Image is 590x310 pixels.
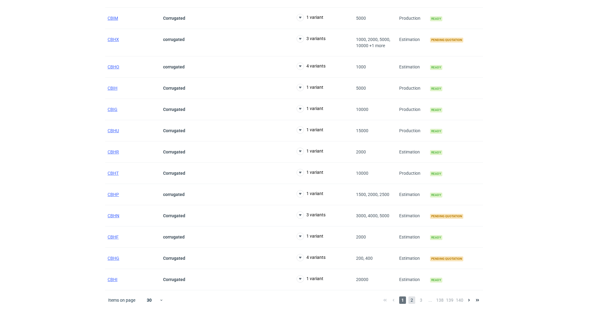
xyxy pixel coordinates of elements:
strong: corrugated [163,235,185,239]
div: Production [397,78,428,99]
a: CBHI [108,277,117,282]
span: 1000 [356,64,366,69]
div: Production [397,163,428,184]
span: 3 [418,296,424,304]
strong: Corrugated [163,171,185,176]
span: 10000 [356,107,368,112]
span: Ready [430,16,442,21]
a: CBIM [108,16,118,21]
strong: Corrugated [163,149,185,154]
span: Items on page [108,297,135,303]
span: 10000 [356,171,368,176]
span: 1500, 2000, 2500 [356,192,389,197]
span: Ready [430,193,442,198]
span: ... [427,296,434,304]
a: CBHT [108,171,119,176]
a: CBHN [108,213,119,218]
span: 139 [446,296,453,304]
button: 1 variant [297,233,323,240]
div: Estimation [397,184,428,205]
button: 3 variants [297,211,326,219]
span: 3000, 4000, 5000 [356,213,389,218]
button: 1 variant [297,148,323,155]
span: 138 [436,296,444,304]
div: Estimation [397,56,428,78]
button: 1 variant [297,126,323,134]
a: CBIH [108,86,117,91]
a: CBHG [108,256,119,261]
strong: Corrugated [163,277,185,282]
strong: Corrugated [163,256,185,261]
div: Estimation [397,205,428,226]
button: 1 variant [297,275,323,283]
div: 30 [139,296,159,304]
strong: Corrugated [163,213,185,218]
button: 3 variants [297,35,326,43]
strong: corrugated [163,192,185,197]
div: Estimation [397,226,428,248]
span: Ready [430,278,442,283]
button: 4 variants [297,63,326,70]
button: 4 variants [297,254,326,261]
a: CBHX [108,37,119,42]
button: 1 variant [297,14,323,21]
span: Pending quotation [430,38,463,43]
span: 200, 400 [356,256,373,261]
span: 140 [456,296,463,304]
div: Production [397,99,428,120]
div: Production [397,8,428,29]
button: 1 variant [297,169,323,176]
span: Ready [430,86,442,91]
a: CBHU [108,128,119,133]
strong: corrugated [163,37,185,42]
div: Estimation [397,141,428,163]
strong: Corrugated [163,128,185,133]
span: Ready [430,235,442,240]
span: 1 [399,296,406,304]
span: 5000 [356,16,366,21]
a: CBHP [108,192,119,197]
span: Ready [430,129,442,134]
strong: Corrugated [163,16,185,21]
span: Ready [430,171,442,176]
a: CBHF [108,235,119,239]
span: 2000 [356,149,366,154]
strong: corrugated [163,64,185,69]
span: Ready [430,150,442,155]
strong: Corrugated [163,86,185,91]
span: Ready [430,65,442,70]
span: 15000 [356,128,368,133]
div: Estimation [397,269,428,290]
button: 1 variant [297,105,323,112]
span: Pending quotation [430,256,463,261]
button: 1 variant [297,84,323,91]
a: CBHO [108,64,119,69]
span: 2000 [356,235,366,239]
div: Estimation [397,29,428,56]
span: Ready [430,108,442,112]
a: CBIG [108,107,117,112]
span: 2 [408,296,415,304]
a: CBHR [108,149,119,154]
div: Estimation [397,248,428,269]
div: Production [397,120,428,141]
button: 1 variant [297,190,323,198]
span: Pending quotation [430,214,463,219]
strong: Corrugated [163,107,185,112]
span: 5000 [356,86,366,91]
span: 1000, 2000, 5000, 10000 +1 more [356,37,390,48]
span: 20000 [356,277,368,282]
